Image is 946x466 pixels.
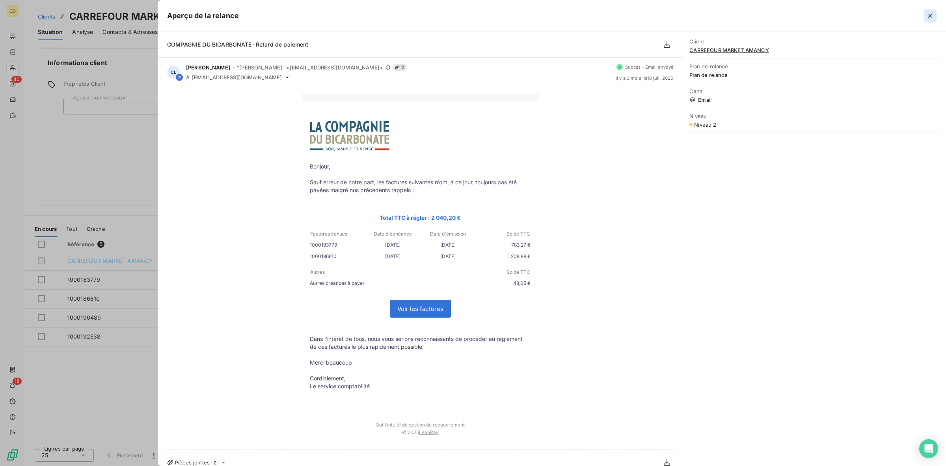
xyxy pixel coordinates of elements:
p: Cordialement, [310,374,531,382]
p: Sauf erreur de notre part, les factures suivantes n’ont, à ce jour, toujours pas été payées malgr... [310,178,531,194]
p: Dans l’intérêt de tous, nous vous serions reconnaissants de procéder au règlement de ces factures... [310,335,531,351]
span: Plan de relance [689,72,940,78]
p: Solde TTC [476,230,530,238]
td: © 2025 [302,428,538,443]
p: Autres [310,269,420,276]
p: 783,27 € [475,241,531,249]
a: LeanPay [419,429,439,435]
span: 2 [211,459,219,466]
p: 1000183779 [310,241,365,249]
p: Total TTC à régler : 2 040,20 € [310,213,531,222]
span: Canal [689,88,940,94]
span: 2 [393,64,406,71]
p: 1 208,88 € [475,252,531,260]
span: Pièces jointes [175,459,210,466]
span: Email [689,97,940,103]
span: - [233,65,235,70]
h5: Aperçu de la relance [167,10,239,21]
a: Voir les factures [390,300,451,317]
p: [DATE] [420,252,475,260]
div: Open Intercom Messenger [919,439,938,458]
p: [DATE] [365,252,420,260]
span: "[PERSON_NAME]" <[EMAIL_ADDRESS][DOMAIN_NAME]> [237,64,383,71]
td: Outil intuitif de gestion du recouvrement [302,414,538,428]
p: Merci beaucoup [310,359,531,367]
p: Bonjour, [310,163,531,170]
span: Niveau 2 [694,122,716,128]
div: CL [167,66,180,79]
p: 48,05 € [420,279,531,287]
p: Date d'émission [421,230,475,238]
p: Le service comptabilité [310,382,531,390]
span: Plan de relance [689,63,940,69]
span: Succès - Email envoyé [625,65,673,69]
span: [PERSON_NAME] [186,64,230,71]
span: CARREFOUR MARKET AMANCY [689,47,940,53]
span: À [186,74,190,80]
span: il y a 3 mois , le 18 juil. 2025 [616,76,674,80]
p: [DATE] [420,241,475,249]
p: [DATE] [365,241,420,249]
span: COMPAGNIE DU BICARBONATE- Retard de paiement [167,41,309,48]
p: Autres créances à payer [310,279,420,287]
p: Solde TTC [421,269,530,276]
span: Niveau [689,113,940,119]
p: 1000186610 [310,252,365,260]
p: Factures échues [310,230,365,238]
span: Client [689,38,940,45]
span: [EMAIL_ADDRESS][DOMAIN_NAME] [192,74,282,80]
p: Date d'échéance [365,230,420,238]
